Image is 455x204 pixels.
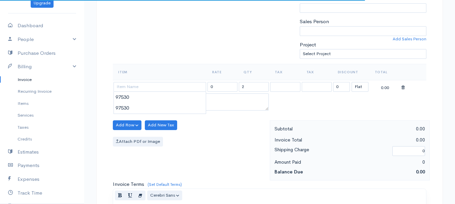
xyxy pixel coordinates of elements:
[113,64,207,80] th: Item
[350,125,428,133] div: 0.00
[393,36,426,42] a: Add Sales Person
[115,191,125,200] button: Bold (CTRL+B)
[271,125,350,133] div: Subtotal
[301,64,332,80] th: Tax
[150,192,175,198] span: Cerebri Sans
[147,191,182,200] button: Font Family
[332,64,369,80] th: Discount
[369,64,401,80] th: Total
[416,169,425,175] span: 0.00
[113,120,141,130] button: Add Row
[207,64,238,80] th: Rate
[148,182,182,187] a: (Set Default Terms)
[350,136,428,144] div: 0.00
[271,158,350,166] div: Amount Paid
[113,82,206,92] input: Item Name
[238,64,269,80] th: Qty
[269,64,301,80] th: Tax
[300,41,316,49] label: Project
[113,180,144,188] label: Invoice Terms
[271,146,389,157] div: Shipping Charge
[271,136,350,144] div: Invoice Total
[114,92,206,103] div: 97530
[300,18,329,26] label: Sales Person
[370,83,400,91] div: 0.00
[113,137,163,147] label: Attach PDf or Image
[145,120,177,130] button: Add New Tax
[350,158,428,166] div: 0
[274,169,303,175] strong: Balance Due
[125,191,135,200] button: Underline (CTRL+U)
[114,103,206,114] div: 97530
[135,191,145,200] button: Remove Font Style (CTRL+\)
